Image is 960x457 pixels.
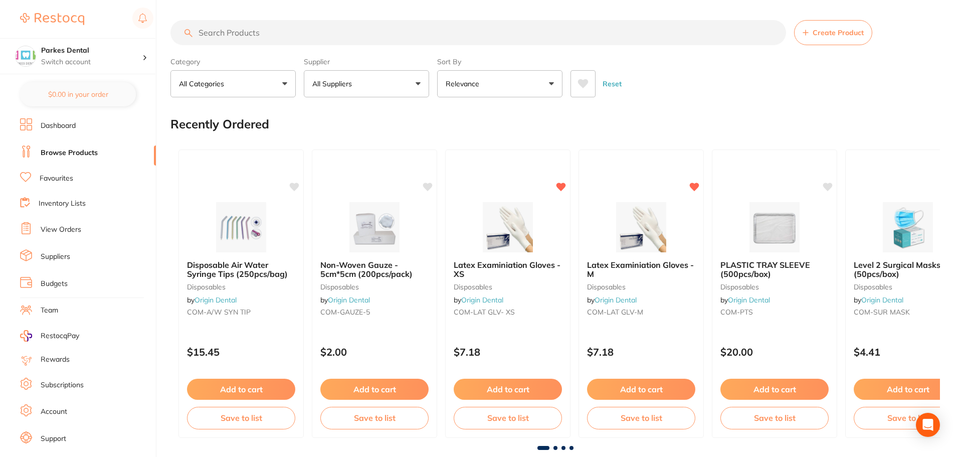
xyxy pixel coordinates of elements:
[41,46,142,56] h4: Parkes Dental
[320,283,429,291] small: disposables
[41,279,68,289] a: Budgets
[304,70,429,97] button: All Suppliers
[720,346,829,358] p: $20.00
[187,379,295,400] button: Add to cart
[720,283,829,291] small: disposables
[587,283,695,291] small: disposables
[587,346,695,358] p: $7.18
[41,380,84,390] a: Subscriptions
[41,407,67,417] a: Account
[609,202,674,252] img: Latex Examiniation Gloves - M
[720,308,829,316] small: COM-PTS
[454,379,562,400] button: Add to cart
[170,70,296,97] button: All Categories
[320,295,370,304] span: by
[720,295,770,304] span: by
[320,308,429,316] small: COM-GAUZE-5
[728,295,770,304] a: Origin Dental
[587,308,695,316] small: COM-LAT GLV-M
[861,295,903,304] a: Origin Dental
[587,295,637,304] span: by
[437,57,562,66] label: Sort By
[179,79,228,89] p: All Categories
[187,308,295,316] small: COM-A/W SYN TIP
[41,121,76,131] a: Dashboard
[794,20,872,45] button: Create Product
[720,407,829,429] button: Save to list
[454,407,562,429] button: Save to list
[170,57,296,66] label: Category
[187,283,295,291] small: disposables
[320,407,429,429] button: Save to list
[20,13,84,25] img: Restocq Logo
[454,295,503,304] span: by
[41,225,81,235] a: View Orders
[454,346,562,358] p: $7.18
[454,283,562,291] small: disposables
[595,295,637,304] a: Origin Dental
[16,46,36,66] img: Parkes Dental
[320,346,429,358] p: $2.00
[312,79,356,89] p: All Suppliers
[41,306,58,316] a: Team
[20,82,136,106] button: $0.00 in your order
[720,260,829,279] b: PLASTIC TRAY SLEEVE (500pcs/box)
[587,379,695,400] button: Add to cart
[742,202,807,252] img: PLASTIC TRAY SLEEVE (500pcs/box)
[41,331,79,341] span: RestocqPay
[446,79,483,89] p: Relevance
[587,407,695,429] button: Save to list
[916,413,940,437] div: Open Intercom Messenger
[187,346,295,358] p: $15.45
[187,260,295,279] b: Disposable Air Water Syringe Tips (250pcs/bag)
[41,434,66,444] a: Support
[187,407,295,429] button: Save to list
[875,202,940,252] img: Level 2 Surgical Masks (50pcs/box)
[41,148,98,158] a: Browse Products
[20,330,32,342] img: RestocqPay
[209,202,274,252] img: Disposable Air Water Syringe Tips (250pcs/bag)
[600,70,625,97] button: Reset
[475,202,540,252] img: Latex Examiniation Gloves - XS
[320,260,429,279] b: Non-Woven Gauze - 5cm*5cm (200pcs/pack)
[170,20,786,45] input: Search Products
[187,295,237,304] span: by
[195,295,237,304] a: Origin Dental
[454,308,562,316] small: COM-LAT GLV- XS
[40,174,73,184] a: Favourites
[20,8,84,31] a: Restocq Logo
[328,295,370,304] a: Origin Dental
[437,70,562,97] button: Relevance
[587,260,695,279] b: Latex Examiniation Gloves - M
[20,330,79,342] a: RestocqPay
[41,355,70,365] a: Rewards
[720,379,829,400] button: Add to cart
[39,199,86,209] a: Inventory Lists
[854,295,903,304] span: by
[41,252,70,262] a: Suppliers
[170,117,269,131] h2: Recently Ordered
[41,57,142,67] p: Switch account
[461,295,503,304] a: Origin Dental
[454,260,562,279] b: Latex Examiniation Gloves - XS
[304,57,429,66] label: Supplier
[320,379,429,400] button: Add to cart
[813,29,864,37] span: Create Product
[342,202,407,252] img: Non-Woven Gauze - 5cm*5cm (200pcs/pack)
